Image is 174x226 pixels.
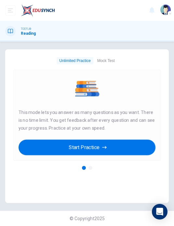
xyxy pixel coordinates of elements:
button: Start Practice [19,140,155,155]
div: Open Intercom Messenger [152,204,167,220]
span: This mode lets you answer as many questions as you want. There is no time limit. You get feedback... [19,108,155,132]
img: Profile picture [160,5,171,15]
img: EduSynch logo [21,4,55,17]
button: Unlimited Practice [57,57,93,64]
h1: Reading [21,31,36,36]
span: © Copyright 2025 [70,215,105,222]
button: Mock Test [95,57,117,64]
button: open mobile menu [5,5,16,16]
span: TOEFL® [21,27,31,31]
